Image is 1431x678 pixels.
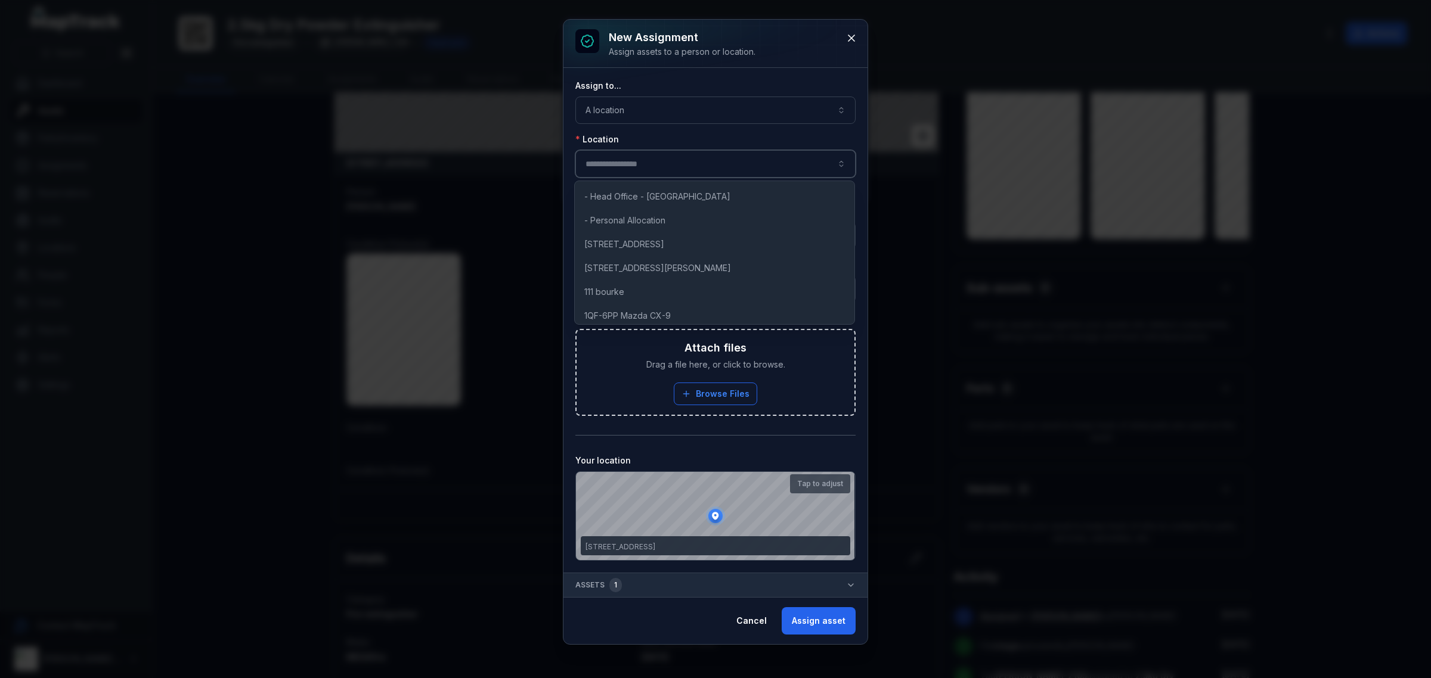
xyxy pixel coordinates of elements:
[782,607,856,635] button: Assign asset
[584,191,730,203] span: - Head Office - [GEOGRAPHIC_DATA]
[584,238,664,250] span: [STREET_ADDRESS]
[576,472,854,560] canvas: Map
[575,455,631,466] label: Your location
[726,607,777,635] button: Cancel
[609,46,755,58] div: Assign assets to a person or location.
[797,479,843,489] strong: Tap to adjust
[584,262,731,274] span: [STREET_ADDRESS][PERSON_NAME]
[584,214,665,226] span: - Personal Allocation
[584,286,624,298] span: 111 bourke
[646,359,785,371] span: Drag a file here, or click to browse.
[575,133,619,145] label: Location
[609,29,755,46] h3: New assignment
[575,97,856,124] button: A location
[609,578,622,592] div: 1
[586,542,655,551] span: [STREET_ADDRESS]
[563,573,868,597] button: Assets1
[584,310,671,322] span: 1QF-6PP Mazda CX-9
[674,382,757,405] button: Browse Files
[575,80,621,92] label: Assign to...
[684,340,747,356] h3: Attach files
[575,578,622,592] span: Assets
